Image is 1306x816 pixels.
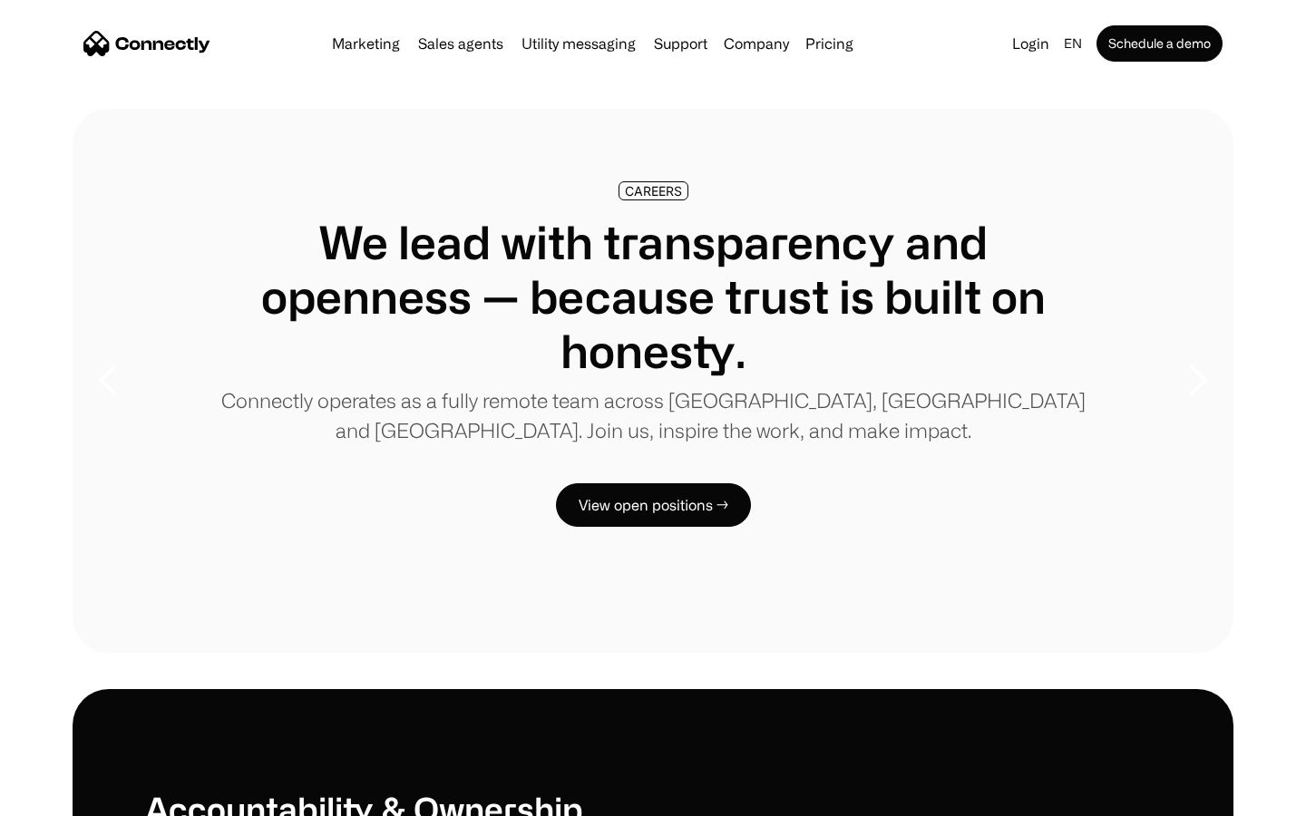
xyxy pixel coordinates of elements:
aside: Language selected: English [18,782,109,810]
a: Schedule a demo [1096,25,1223,62]
a: View open positions → [556,483,751,527]
a: Utility messaging [514,36,643,51]
ul: Language list [36,784,109,810]
a: Pricing [798,36,861,51]
a: Marketing [325,36,407,51]
h1: We lead with transparency and openness — because trust is built on honesty. [218,215,1088,378]
div: CAREERS [625,184,682,198]
div: en [1064,31,1082,56]
p: Connectly operates as a fully remote team across [GEOGRAPHIC_DATA], [GEOGRAPHIC_DATA] and [GEOGRA... [218,385,1088,445]
a: Login [1005,31,1057,56]
div: Company [724,31,789,56]
a: Support [647,36,715,51]
a: Sales agents [411,36,511,51]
